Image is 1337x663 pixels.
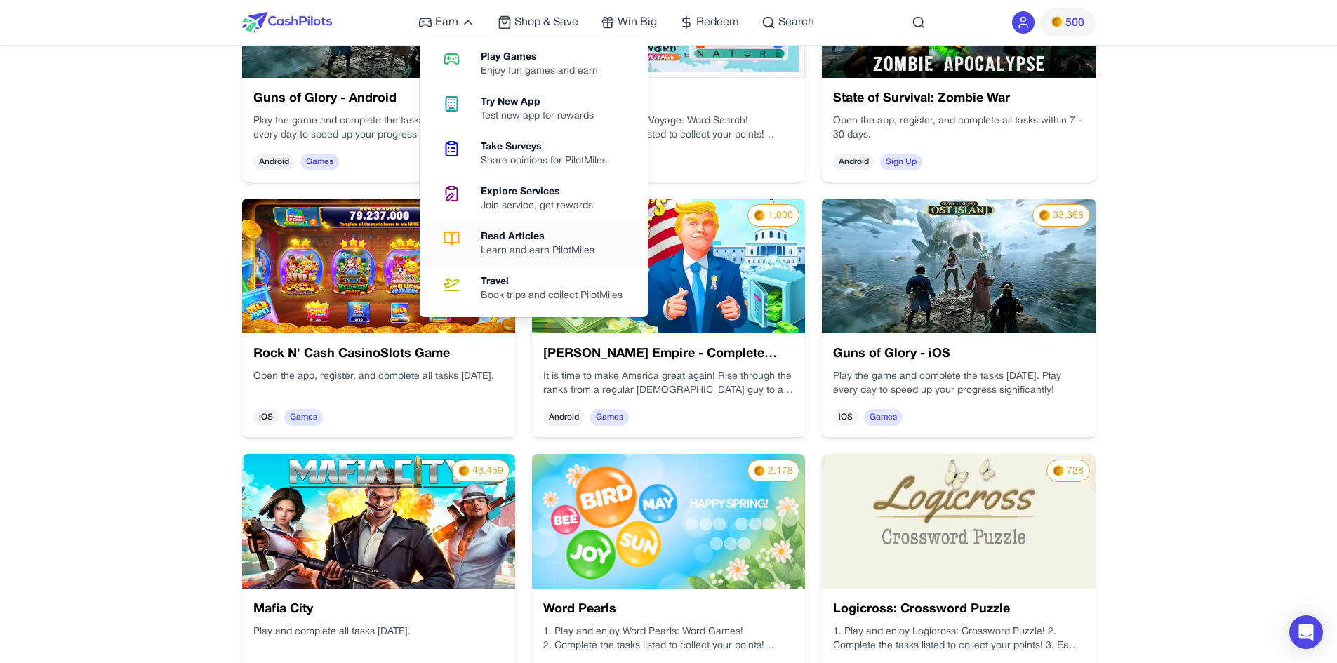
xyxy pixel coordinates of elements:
[532,454,805,589] img: f8056856-eaef-4d49-90ef-43d3a42c52f7.jpg
[833,625,1084,653] p: 1. Play and enjoy Logicross: Crossword Puzzle! 2. Complete the tasks listed to collect your point...
[481,95,605,109] div: Try New App
[242,454,515,589] img: 458eefe5-aead-4420-8b58-6e94704f1244.jpg
[425,87,642,132] a: Try New AppTest new app for rewards
[253,114,504,142] p: Play the game and complete the tasks [DATE]. Play every day to speed up your progress significantly!
[481,140,618,154] div: Take Surveys
[481,154,618,168] div: Share opinions for PilotMiles
[833,409,858,426] span: iOS
[425,42,642,87] a: Play GamesEnjoy fun games and earn
[253,89,504,109] h3: Guns of Glory - Android
[543,639,794,653] p: 2. Complete the tasks listed to collect your points!
[768,209,793,223] span: 1,000
[761,14,814,31] a: Search
[833,600,1084,620] h3: Logicross: Crossword Puzzle
[425,132,642,177] a: Take SurveysShare opinions for PilotMiles
[1040,8,1096,36] button: PMs500
[543,600,794,620] h3: Word Pearls
[754,465,765,476] img: PMs
[481,199,604,213] div: Join service, get rewards
[833,344,1084,364] h3: Guns of Glory - iOS
[601,14,657,31] a: Win Big
[590,409,629,426] span: Games
[481,51,609,65] div: Play Games
[768,464,793,478] span: 2,178
[253,154,295,170] span: Android
[618,14,657,31] span: Win Big
[481,289,634,303] div: Book trips and collect PilotMiles
[543,625,794,639] p: 1. Play and enjoy Word Pearls: Word Games!
[833,370,1084,398] p: Play the game and complete the tasks [DATE]. Play every day to speed up your progress significantly!
[514,14,578,31] span: Shop & Save
[1053,465,1064,476] img: PMs
[1053,209,1084,223] span: 33,368
[1067,464,1084,478] span: 738
[833,154,874,170] span: Android
[481,230,606,244] div: Read Articles
[253,344,504,364] h3: Rock N' Cash CasinoSlots Game
[481,185,604,199] div: Explore Services
[481,275,634,289] div: Travel
[253,600,504,620] h3: Mafia City
[880,154,922,170] span: Sign Up
[284,409,323,426] span: Games
[1051,16,1063,27] img: PMs
[864,409,903,426] span: Games
[253,370,504,384] p: Open the app, register, and complete all tasks [DATE].
[532,199,805,333] img: 49b64d60-fe3d-411d-816e-6eba893ab9df.png
[833,114,1084,142] p: Open the app, register, and complete all tasks within 7 - 30 days.
[253,409,279,426] span: iOS
[425,177,642,222] a: Explore ServicesJoin service, get rewards
[472,464,503,478] span: 46,459
[543,409,585,426] span: Android
[543,370,794,398] p: It is time to make America great again! Rise through the ranks from a regular [DEMOGRAPHIC_DATA] ...
[418,14,475,31] a: Earn
[253,625,504,639] p: Play and complete all tasks [DATE].
[458,465,470,476] img: PMs
[242,12,332,33] img: CashPilots Logo
[778,14,814,31] span: Search
[481,65,609,79] div: Enjoy fun games and earn
[481,244,606,258] div: Learn and earn PilotMiles
[1289,615,1323,649] div: Open Intercom Messenger
[425,222,642,267] a: Read ArticlesLearn and earn PilotMiles
[822,199,1095,333] img: a90cf0cf-c774-4d18-8f19-7fed0893804d.webp
[543,114,794,128] p: 1. Play and enjoy Word Voyage: Word Search!
[833,89,1084,109] h3: State of Survival: Zombie War
[754,210,765,221] img: PMs
[543,89,794,109] h3: Word Voyage
[679,14,739,31] a: Redeem
[1039,210,1050,221] img: PMs
[543,344,794,364] h3: [PERSON_NAME] Empire - Complete Level 32 - 3 Days
[242,199,515,333] img: 69aae6c1-7b4f-4190-a664-18117391db8a.webp
[425,267,642,312] a: TravelBook trips and collect PilotMiles
[1065,15,1084,32] span: 500
[822,454,1095,589] img: 92d9e0cd-5bc5-40e9-bc76-00b04ae88fda.png
[498,14,578,31] a: Shop & Save
[481,109,605,123] div: Test new app for rewards
[696,14,739,31] span: Redeem
[543,128,794,142] p: 2. Complete the tasks listed to collect your points!
[435,14,458,31] span: Earn
[300,154,339,170] span: Games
